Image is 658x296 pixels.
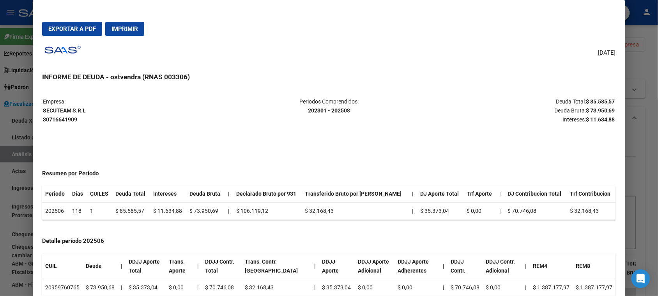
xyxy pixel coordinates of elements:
th: REM8 [573,253,616,279]
th: DJ Aporte Total [417,185,464,202]
div: Open Intercom Messenger [631,269,650,288]
p: Deuda Total: Deuda Bruta: Intereses: [425,97,615,124]
th: | [497,202,505,219]
th: DDJJ Contr. Total [202,253,242,279]
h3: INFORME DE DEUDA - ostvendra (RNAS 003306) [42,72,616,82]
th: | [409,185,417,202]
td: $ 73.950,69 [187,202,225,219]
th: Periodo [42,185,69,202]
th: DDJJ Contr. [448,253,483,279]
th: Deuda Total [112,185,150,202]
td: 118 [69,202,87,219]
th: | [194,253,202,279]
td: $ 106.119,12 [233,202,302,219]
button: Imprimir [105,22,144,36]
th: CUILES [87,185,113,202]
th: Dias [69,185,87,202]
th: Declarado Bruto por 931 [233,185,302,202]
button: Exportar a PDF [42,22,102,36]
td: $ 32.168,43 [567,202,616,219]
h4: Resumen por Período [42,169,616,178]
th: CUIL [42,253,83,279]
th: DDJJ Aporte Adicional [355,253,395,279]
th: Deuda Bruta [187,185,225,202]
th: Transferido Bruto por [PERSON_NAME] [302,185,409,202]
strong: $ 85.585,57 [586,98,615,105]
th: | [440,253,448,279]
p: Periodos Comprendidos: [234,97,424,115]
td: | [409,202,417,219]
th: REM4 [530,253,573,279]
td: $ 85.585,57 [112,202,150,219]
p: Empresa: [43,97,233,124]
th: | [225,185,233,202]
strong: 202301 - 202508 [308,107,350,114]
th: | [311,253,319,279]
th: Trf Aporte [464,185,497,202]
th: DDJJ Aporte Adherentes [395,253,440,279]
span: Exportar a PDF [48,25,96,32]
th: DDJJ Contr. Adicional [483,253,522,279]
td: 202506 [42,202,69,219]
th: DDJJ Aporte [319,253,355,279]
strong: SECUTEAM S.R.L 30716641909 [43,107,86,123]
th: Trans. Aporte [166,253,195,279]
td: $ 11.634,88 [150,202,187,219]
th: | [497,185,505,202]
th: | [522,253,530,279]
th: Trans. Contr. [GEOGRAPHIC_DATA] [242,253,311,279]
span: [DATE] [598,48,616,57]
td: 1 [87,202,113,219]
td: $ 70.746,08 [505,202,567,219]
th: Trf Contribucion [567,185,616,202]
th: | [118,253,126,279]
th: Deuda [83,253,118,279]
th: DJ Contribucion Total [505,185,567,202]
th: Intereses [150,185,187,202]
td: | [225,202,233,219]
span: Imprimir [111,25,138,32]
strong: $ 11.634,88 [586,116,615,123]
td: $ 0,00 [464,202,497,219]
td: $ 35.373,04 [417,202,464,219]
th: DDJJ Aporte Total [126,253,166,279]
td: $ 32.168,43 [302,202,409,219]
strong: $ 73.950,69 [586,107,615,114]
h4: Detalle período 202506 [42,237,616,246]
